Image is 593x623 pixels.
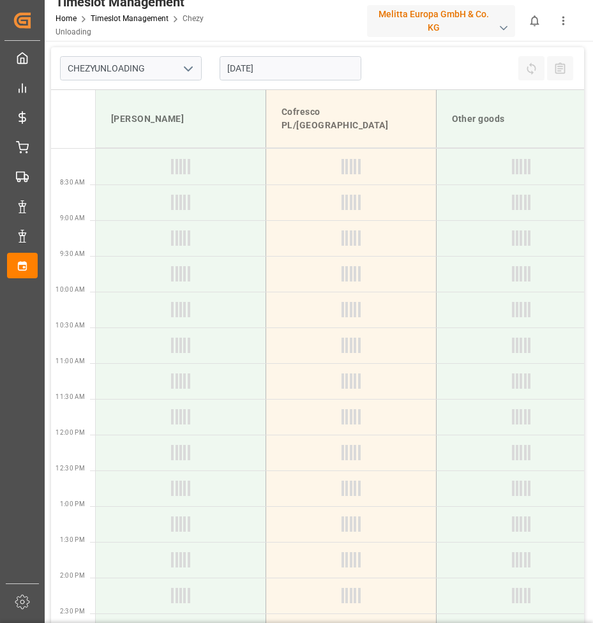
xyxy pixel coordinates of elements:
span: 11:30 AM [56,393,85,400]
button: Melitta Europa GmbH & Co. KG [367,9,520,33]
a: Timeslot Management [91,14,169,23]
span: 10:00 AM [56,286,85,293]
span: 2:30 PM [60,608,85,615]
span: 12:00 PM [56,429,85,436]
span: 11:00 AM [56,357,85,364]
input: DD-MM-YYYY [220,56,361,80]
a: Home [56,14,77,23]
span: 9:00 AM [60,214,85,221]
span: 2:00 PM [60,572,85,579]
button: show 0 new notifications [520,6,549,35]
div: Cofresco PL/[GEOGRAPHIC_DATA] [276,100,426,137]
span: 9:30 AM [60,250,85,257]
button: show more [549,6,578,35]
span: 1:30 PM [60,536,85,543]
div: [PERSON_NAME] [106,107,255,131]
input: Type to search/select [60,56,202,80]
span: 12:30 PM [56,465,85,472]
span: 8:30 AM [60,179,85,186]
span: 10:30 AM [56,322,85,329]
button: open menu [178,59,197,79]
div: Melitta Europa GmbH & Co. KG [367,5,515,37]
span: 1:00 PM [60,500,85,507]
